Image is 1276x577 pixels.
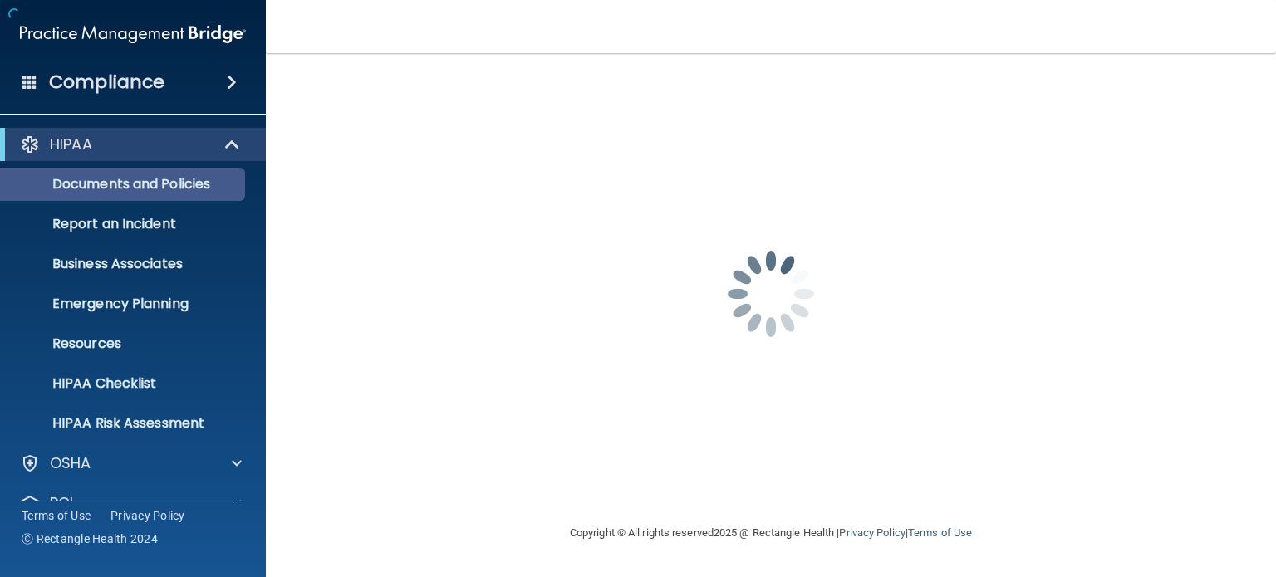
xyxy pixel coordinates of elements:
img: PMB logo [20,17,246,51]
p: HIPAA Checklist [11,375,238,392]
a: HIPAA [20,134,241,154]
h4: Compliance [49,71,164,94]
p: OSHA [50,453,91,473]
a: Privacy Policy [110,507,185,524]
span: Ⓒ Rectangle Health 2024 [22,531,158,547]
p: Documents and Policies [11,176,238,193]
img: spinner.e123f6fc.gif [688,211,854,377]
a: OSHA [20,453,242,473]
a: Terms of Use [908,526,972,539]
p: Report an Incident [11,216,238,232]
p: HIPAA Risk Assessment [11,415,238,432]
a: Privacy Policy [839,526,905,539]
p: Resources [11,335,238,352]
p: PCI [50,493,73,513]
a: Terms of Use [22,507,91,524]
p: Emergency Planning [11,296,238,312]
div: Copyright © All rights reserved 2025 @ Rectangle Health | | [468,506,1074,560]
p: Business Associates [11,256,238,272]
a: PCI [20,493,242,513]
p: HIPAA [50,134,92,154]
